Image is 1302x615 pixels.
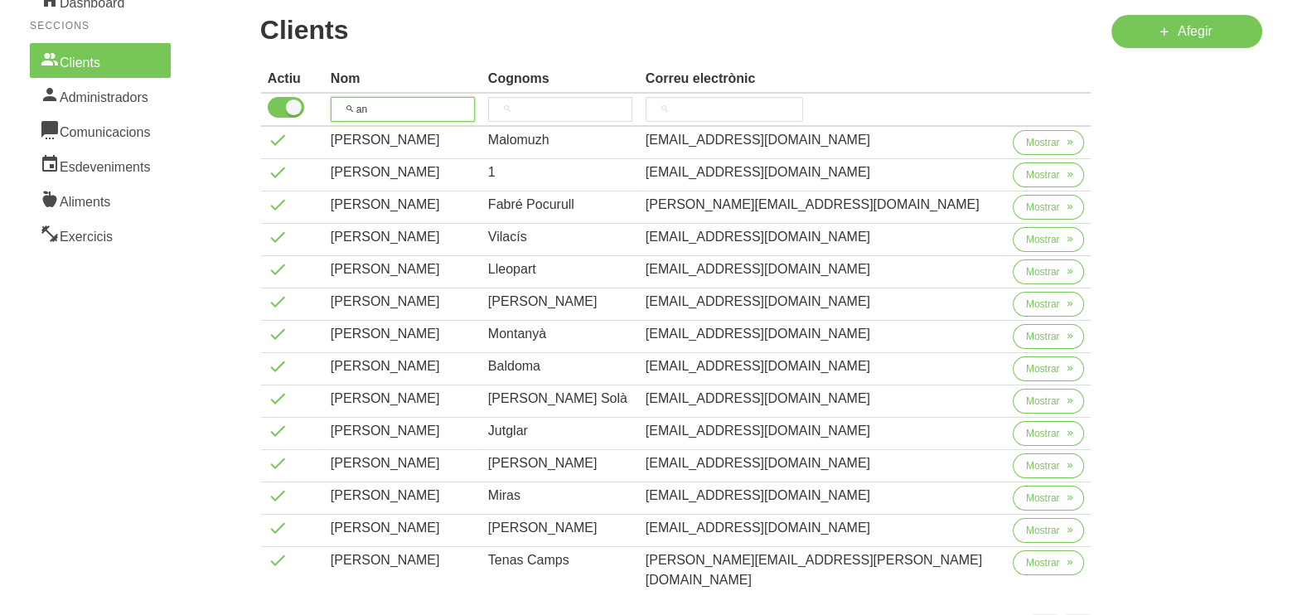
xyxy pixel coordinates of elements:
[331,324,475,344] div: [PERSON_NAME]
[331,356,475,376] div: [PERSON_NAME]
[646,195,999,215] div: [PERSON_NAME][EMAIL_ADDRESS][DOMAIN_NAME]
[646,550,999,590] div: [PERSON_NAME][EMAIL_ADDRESS][PERSON_NAME][DOMAIN_NAME]
[1013,550,1085,582] a: Mostrar
[331,389,475,409] div: [PERSON_NAME]
[331,292,475,312] div: [PERSON_NAME]
[1026,232,1060,247] span: Mostrar
[1013,453,1085,478] button: Mostrar
[488,130,632,150] div: Malomuzh
[646,227,999,247] div: [EMAIL_ADDRESS][DOMAIN_NAME]
[30,18,171,33] p: Seccions
[488,486,632,506] div: Miras
[331,69,475,89] div: Nom
[646,69,999,89] div: Correu electrònic
[1013,486,1085,517] a: Mostrar
[1013,453,1085,485] a: Mostrar
[646,356,999,376] div: [EMAIL_ADDRESS][DOMAIN_NAME]
[646,518,999,538] div: [EMAIL_ADDRESS][DOMAIN_NAME]
[488,421,632,441] div: Jutglar
[488,162,632,182] div: 1
[1013,518,1085,550] a: Mostrar
[1013,130,1085,162] a: Mostrar
[1026,135,1060,150] span: Mostrar
[646,486,999,506] div: [EMAIL_ADDRESS][DOMAIN_NAME]
[1026,523,1060,538] span: Mostrar
[1013,227,1085,252] button: Mostrar
[646,292,999,312] div: [EMAIL_ADDRESS][DOMAIN_NAME]
[1026,167,1060,182] span: Mostrar
[1013,227,1085,259] a: Mostrar
[30,182,171,217] a: Aliments
[331,550,475,570] div: [PERSON_NAME]
[30,217,171,252] a: Exercicis
[1013,389,1085,414] button: Mostrar
[488,324,632,344] div: Montanyà
[1013,356,1085,388] a: Mostrar
[488,292,632,312] div: [PERSON_NAME]
[1013,518,1085,543] button: Mostrar
[1013,324,1085,349] button: Mostrar
[331,486,475,506] div: [PERSON_NAME]
[30,78,171,113] a: Administradors
[30,113,171,148] a: Comunicacions
[1026,555,1060,570] span: Mostrar
[646,130,999,150] div: [EMAIL_ADDRESS][DOMAIN_NAME]
[1026,458,1060,473] span: Mostrar
[488,69,632,89] div: Cognoms
[1013,421,1085,453] a: Mostrar
[1026,426,1060,441] span: Mostrar
[1013,389,1085,420] a: Mostrar
[1013,259,1085,284] button: Mostrar
[1026,394,1060,409] span: Mostrar
[488,389,632,409] div: [PERSON_NAME] Solà
[1026,491,1060,506] span: Mostrar
[331,227,475,247] div: [PERSON_NAME]
[646,259,999,279] div: [EMAIL_ADDRESS][DOMAIN_NAME]
[1013,195,1085,220] button: Mostrar
[331,259,475,279] div: [PERSON_NAME]
[331,162,475,182] div: [PERSON_NAME]
[488,259,632,279] div: Lleopart
[1013,162,1085,194] a: Mostrar
[1013,421,1085,446] button: Mostrar
[331,130,475,150] div: [PERSON_NAME]
[1013,162,1085,187] button: Mostrar
[1111,15,1262,48] a: Afegir
[260,15,1092,45] h1: Clients
[1026,200,1060,215] span: Mostrar
[1013,486,1085,511] button: Mostrar
[331,195,475,215] div: [PERSON_NAME]
[646,389,999,409] div: [EMAIL_ADDRESS][DOMAIN_NAME]
[1026,329,1060,344] span: Mostrar
[488,518,632,538] div: [PERSON_NAME]
[488,550,632,570] div: Tenas Camps
[488,227,632,247] div: Vilacís
[488,356,632,376] div: Baldoma
[1026,264,1060,279] span: Mostrar
[1013,130,1085,155] button: Mostrar
[30,148,171,182] a: Esdeveniments
[331,421,475,441] div: [PERSON_NAME]
[331,518,475,538] div: [PERSON_NAME]
[1013,195,1085,226] a: Mostrar
[1013,292,1085,317] button: Mostrar
[646,324,999,344] div: [EMAIL_ADDRESS][DOMAIN_NAME]
[1026,361,1060,376] span: Mostrar
[646,421,999,441] div: [EMAIL_ADDRESS][DOMAIN_NAME]
[268,69,317,89] div: Actiu
[1013,550,1085,575] button: Mostrar
[646,162,999,182] div: [EMAIL_ADDRESS][DOMAIN_NAME]
[488,195,632,215] div: Fabré Pocurull
[1178,22,1212,41] span: Afegir
[30,43,171,78] a: Clients
[1026,297,1060,312] span: Mostrar
[488,453,632,473] div: [PERSON_NAME]
[1013,292,1085,323] a: Mostrar
[646,453,999,473] div: [EMAIL_ADDRESS][DOMAIN_NAME]
[1013,356,1085,381] button: Mostrar
[1013,324,1085,356] a: Mostrar
[1013,259,1085,291] a: Mostrar
[331,453,475,473] div: [PERSON_NAME]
